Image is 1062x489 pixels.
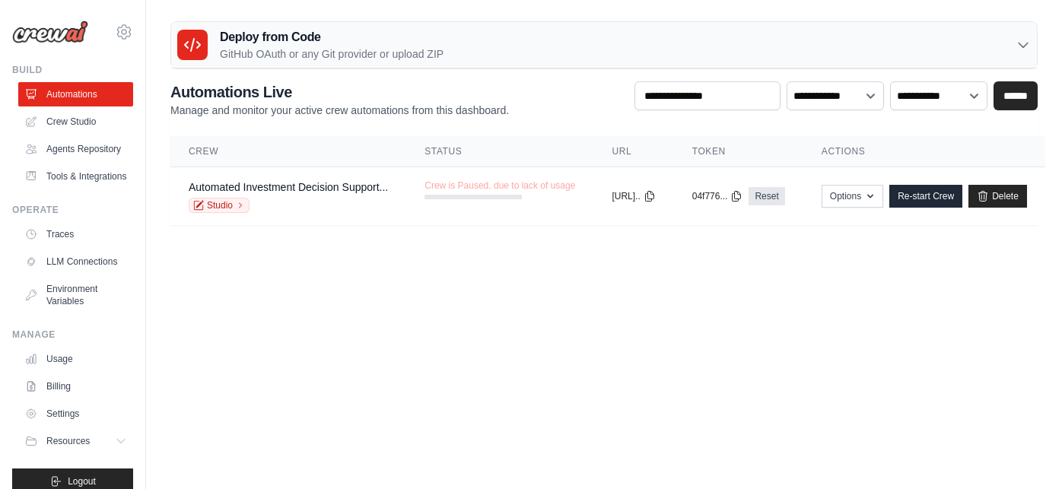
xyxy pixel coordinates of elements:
[968,185,1027,208] a: Delete
[170,81,509,103] h2: Automations Live
[170,136,406,167] th: Crew
[18,249,133,274] a: LLM Connections
[986,416,1062,489] iframe: Chat Widget
[18,374,133,399] a: Billing
[12,64,133,76] div: Build
[170,103,509,118] p: Manage and monitor your active crew automations from this dashboard.
[803,136,1045,167] th: Actions
[18,82,133,106] a: Automations
[674,136,803,167] th: Token
[749,187,784,205] a: Reset
[889,185,962,208] a: Re-start Crew
[822,185,883,208] button: Options
[68,475,96,487] span: Logout
[18,347,133,371] a: Usage
[424,179,575,192] span: Crew is Paused, due to lack of usage
[220,46,444,62] p: GitHub OAuth or any Git provider or upload ZIP
[18,277,133,313] a: Environment Variables
[406,136,593,167] th: Status
[12,329,133,341] div: Manage
[986,416,1062,489] div: Widget de chat
[18,402,133,426] a: Settings
[18,222,133,246] a: Traces
[46,435,90,447] span: Resources
[12,204,133,216] div: Operate
[593,136,673,167] th: URL
[189,181,388,193] a: Automated Investment Decision Support...
[18,110,133,134] a: Crew Studio
[18,429,133,453] button: Resources
[189,198,250,213] a: Studio
[220,28,444,46] h3: Deploy from Code
[12,21,88,43] img: Logo
[18,137,133,161] a: Agents Repository
[18,164,133,189] a: Tools & Integrations
[692,190,743,202] button: 04f776...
